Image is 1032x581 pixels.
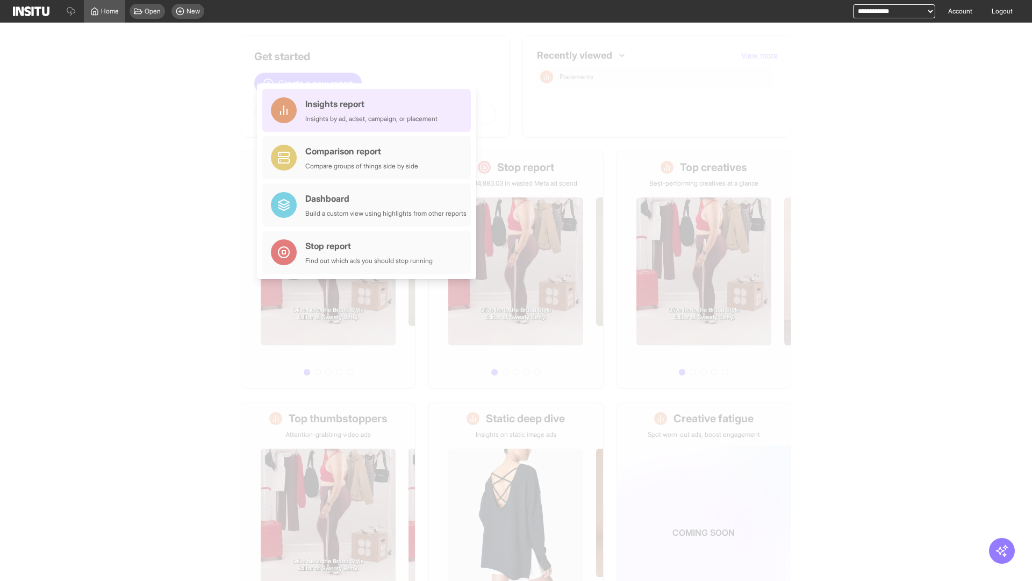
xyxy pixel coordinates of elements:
span: Home [101,7,119,16]
img: Logo [13,6,49,16]
div: Find out which ads you should stop running [305,257,433,265]
div: Insights report [305,97,438,110]
span: Open [145,7,161,16]
div: Insights by ad, adset, campaign, or placement [305,115,438,123]
div: Comparison report [305,145,418,158]
div: Stop report [305,239,433,252]
span: New [187,7,200,16]
div: Compare groups of things side by side [305,162,418,171]
div: Build a custom view using highlights from other reports [305,209,467,218]
div: Dashboard [305,192,467,205]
